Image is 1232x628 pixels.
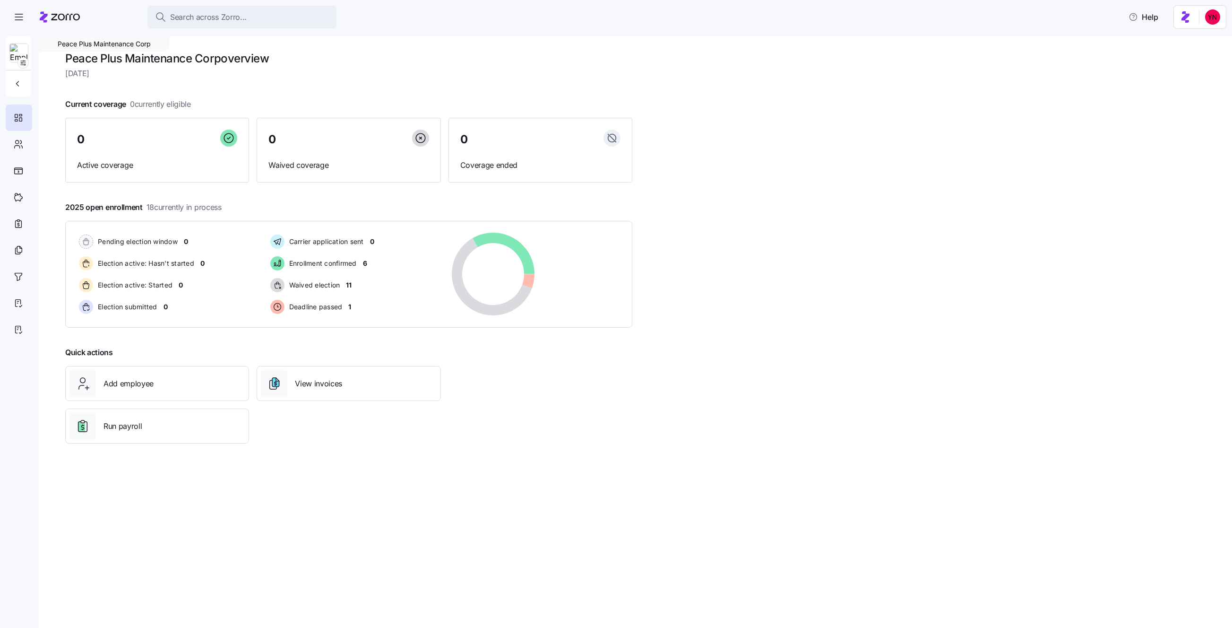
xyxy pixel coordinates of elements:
[103,378,154,390] span: Add employee
[95,259,194,268] span: Election active: Hasn't started
[65,68,632,79] span: [DATE]
[348,302,351,312] span: 1
[268,159,429,171] span: Waived coverage
[103,420,142,432] span: Run payroll
[286,302,343,312] span: Deadline passed
[179,280,183,290] span: 0
[370,237,374,246] span: 0
[295,378,342,390] span: View invoices
[1205,9,1220,25] img: 113f96d2b49c10db4a30150f42351c8a
[77,159,237,171] span: Active coverage
[146,201,222,213] span: 18 currently in process
[77,134,85,145] span: 0
[286,259,357,268] span: Enrollment confirmed
[286,237,364,246] span: Carrier application sent
[130,98,191,110] span: 0 currently eligible
[65,51,632,66] h1: Peace Plus Maintenance Corp overview
[10,44,28,63] img: Employer logo
[460,159,620,171] span: Coverage ended
[184,237,188,246] span: 0
[65,201,222,213] span: 2025 open enrollment
[1129,11,1158,23] span: Help
[170,11,247,23] span: Search across Zorro...
[363,259,367,268] span: 6
[65,98,191,110] span: Current coverage
[95,237,178,246] span: Pending election window
[147,6,336,28] button: Search across Zorro...
[268,134,276,145] span: 0
[65,347,113,358] span: Quick actions
[95,302,157,312] span: Election submitted
[164,302,168,312] span: 0
[39,36,170,52] div: Peace Plus Maintenance Corp
[200,259,205,268] span: 0
[1121,8,1166,26] button: Help
[95,280,172,290] span: Election active: Started
[346,280,351,290] span: 11
[460,134,468,145] span: 0
[286,280,340,290] span: Waived election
